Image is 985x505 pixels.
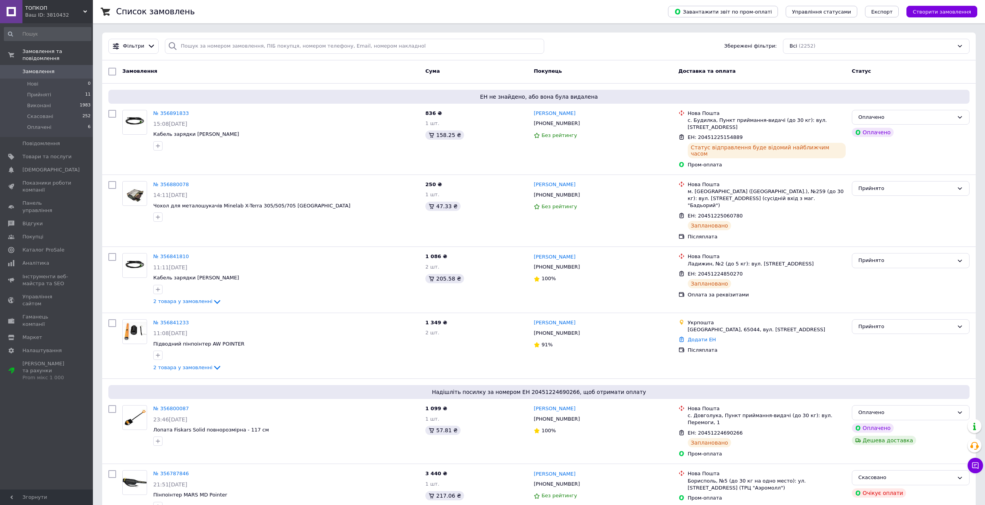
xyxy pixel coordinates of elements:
[541,132,577,138] span: Без рейтингу
[153,492,227,498] a: Пінпоінтер MARS MD Pointer
[688,213,743,219] span: ЕН: 20451225060780
[153,365,222,370] a: 2 товара у замовленні
[22,180,72,193] span: Показники роботи компанії
[688,260,846,267] div: Ладижин, №2 (до 5 кг): вул. [STREET_ADDRESS]
[153,181,189,187] a: № 356880078
[27,80,38,87] span: Нові
[27,113,53,120] span: Скасовані
[541,342,553,348] span: 91%
[111,388,966,396] span: Надішліть посилку за номером ЕН 20451224690266, щоб отримати оплату
[688,478,846,491] div: Борисполь, №5 (до 30 кг на одно место): ул. [STREET_ADDRESS] (ТРЦ "Аэромолл")
[153,110,189,116] a: № 356891833
[25,12,93,19] div: Ваш ID: 3810432
[153,121,187,127] span: 15:08[DATE]
[425,253,447,259] span: 1 086 ₴
[153,275,239,281] a: Кабель зарядки [PERSON_NAME]
[858,257,954,265] div: Прийнято
[425,491,464,500] div: 217.06 ₴
[123,473,147,493] img: Фото товару
[153,264,187,270] span: 11:11[DATE]
[852,488,906,498] div: Очікує оплати
[80,102,91,109] span: 1983
[123,256,147,275] img: Фото товару
[153,365,212,370] span: 2 товара у замовленні
[425,264,439,270] span: 2 шт.
[534,110,576,117] a: [PERSON_NAME]
[153,192,187,198] span: 14:11[DATE]
[85,91,91,98] span: 11
[22,220,43,227] span: Відгуки
[534,253,576,261] a: [PERSON_NAME]
[858,409,954,417] div: Оплачено
[688,181,846,188] div: Нова Пошта
[123,409,147,426] img: Фото товару
[425,192,439,197] span: 1 шт.
[534,471,576,478] a: [PERSON_NAME]
[22,347,62,354] span: Налаштування
[790,43,797,50] span: Всі
[122,110,147,135] a: Фото товару
[425,320,447,325] span: 1 349 ₴
[865,6,899,17] button: Експорт
[541,204,577,209] span: Без рейтингу
[22,140,60,147] span: Повідомлення
[153,341,245,347] a: Підводний пінпоінтер AW POINTER
[153,406,189,411] a: № 356800087
[425,426,461,435] div: 57.81 ₴
[968,458,983,473] button: Чат з покупцем
[858,323,954,331] div: Прийнято
[22,247,64,253] span: Каталог ProSale
[153,481,187,488] span: 21:51[DATE]
[425,471,447,476] span: 3 440 ₴
[425,274,464,283] div: 205.58 ₴
[22,293,72,307] span: Управління сайтом
[425,406,447,411] span: 1 099 ₴
[122,319,147,344] a: Фото товару
[858,113,954,122] div: Оплачено
[153,298,212,304] span: 2 товара у замовленні
[122,405,147,430] a: Фото товару
[22,334,42,341] span: Маркет
[688,110,846,117] div: Нова Пошта
[27,124,51,131] span: Оплачені
[153,253,189,259] a: № 356841810
[534,405,576,413] a: [PERSON_NAME]
[425,202,461,211] div: 47.33 ₴
[534,319,576,327] a: [PERSON_NAME]
[111,93,966,101] span: ЕН не знайдено, або вона була видалена
[153,203,350,209] a: Чохол для металошукачів Minelab X-Terra 305/505/705 [GEOGRAPHIC_DATA]
[688,134,743,140] span: ЕН: 20451225154889
[153,427,269,433] span: Лопата Fiskars Solid повнорозмірна - 117 см
[425,181,442,187] span: 250 ₴
[724,43,777,50] span: Збережені фільтри:
[688,271,743,277] span: ЕН: 20451224850270
[541,493,577,498] span: Без рейтингу
[688,253,846,260] div: Нова Пошта
[688,495,846,502] div: Пром-оплата
[425,120,439,126] span: 1 шт.
[153,131,239,137] a: Кабель зарядки [PERSON_NAME]
[674,8,772,15] span: Завантажити звіт по пром-оплаті
[116,7,195,16] h1: Список замовлень
[532,262,581,272] div: [PHONE_NUMBER]
[153,416,187,423] span: 23:46[DATE]
[532,190,581,200] div: [PHONE_NUMBER]
[123,113,147,132] img: Фото товару
[688,143,846,158] div: Статус відправлення буде відомий найближчим часом
[22,360,72,382] span: [PERSON_NAME] та рахунки
[688,347,846,354] div: Післяплата
[913,9,971,15] span: Створити замовлення
[688,430,743,436] span: ЕН: 20451224690266
[688,470,846,477] div: Нова Пошта
[425,416,439,422] span: 1 шт.
[153,471,189,476] a: № 356787846
[123,43,144,50] span: Фільтри
[688,279,731,288] div: Заплановано
[852,128,894,137] div: Оплачено
[532,414,581,424] div: [PHONE_NUMBER]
